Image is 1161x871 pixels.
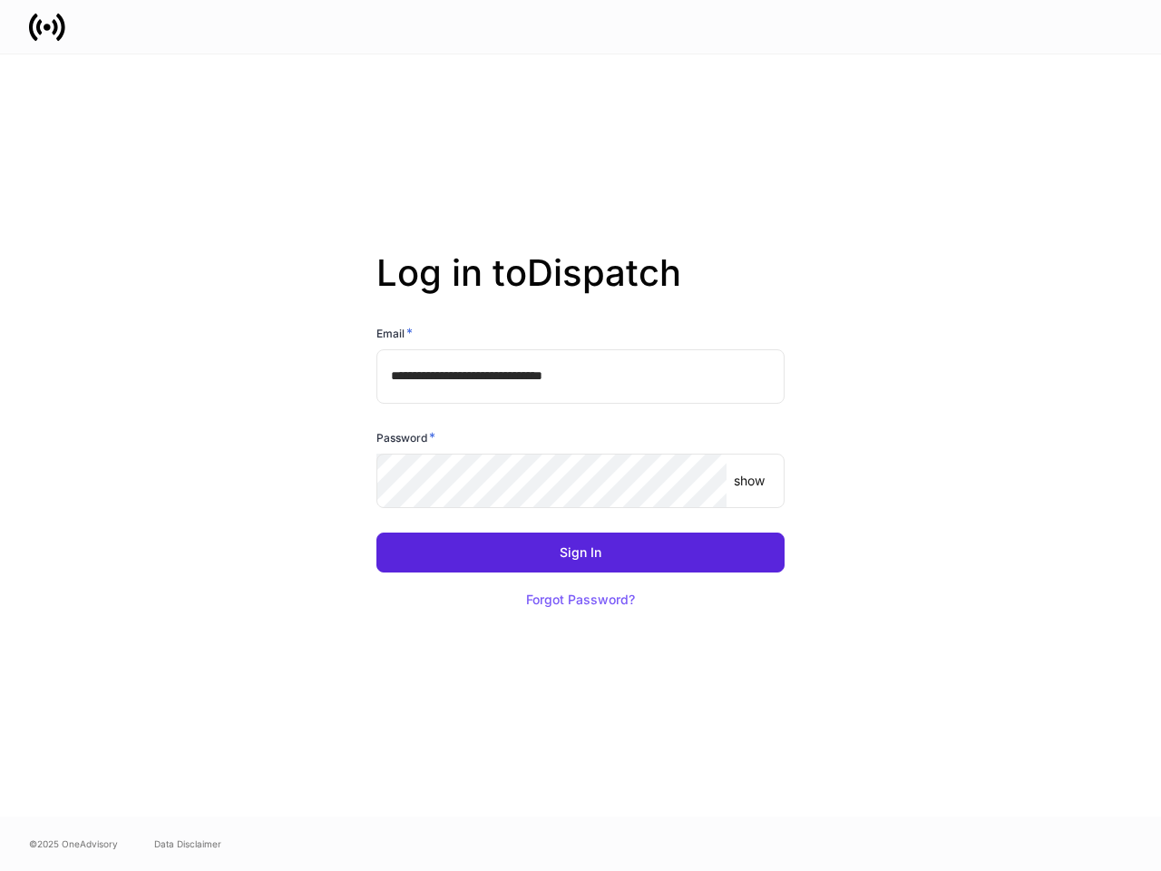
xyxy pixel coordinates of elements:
a: Data Disclaimer [154,837,221,851]
span: © 2025 OneAdvisory [29,837,118,851]
div: Forgot Password? [526,593,635,606]
h2: Log in to Dispatch [376,251,785,324]
h6: Email [376,324,413,342]
p: show [734,472,765,490]
h6: Password [376,428,435,446]
button: Sign In [376,533,785,573]
button: Forgot Password? [503,580,658,620]
div: Sign In [560,546,601,559]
